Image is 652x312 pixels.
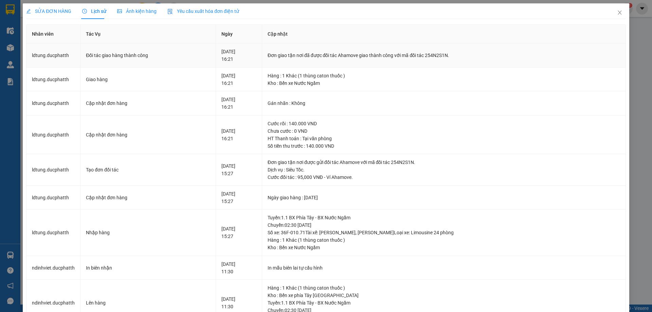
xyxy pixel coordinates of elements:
td: ldtung.ducphatth [26,209,80,256]
td: ldtung.ducphatth [26,186,80,210]
div: [DATE] 11:30 [221,295,256,310]
div: Đơn giao tận nơi được gửi đối tác Ahamove với mã đối tác 254N2S1N. [268,159,620,166]
div: Ngày giao hàng : [DATE] [268,194,620,201]
div: HT Thanh toán : Tại văn phòng [268,135,620,142]
div: Cước đối tác : 95,000 VNĐ - Ví Ahamove. [268,173,620,181]
div: Kho : Bến xe Nước Ngầm [268,244,620,251]
span: Ảnh kiện hàng [117,8,157,14]
div: [DATE] 11:30 [221,260,256,275]
div: [DATE] 16:21 [221,48,256,63]
td: ldtung.ducphatth [26,68,80,92]
span: picture [117,9,122,14]
div: Giao hàng [86,76,210,83]
div: Đối tác giao hàng thành công [86,52,210,59]
div: Gán nhãn : Không [268,99,620,107]
div: Lên hàng [86,299,210,307]
div: Số tiền thu trước : 140.000 VND [268,142,620,150]
div: Dịch vụ : Siêu Tốc. [268,166,620,173]
div: Đơn giao tận nơi đã được đối tác Ahamove giao thành công với mã đối tác 254N2S1N. [268,52,620,59]
div: In mẫu biên lai tự cấu hình [268,264,620,272]
img: icon [167,9,173,14]
div: [DATE] 15:27 [221,190,256,205]
div: Cập nhật đơn hàng [86,194,210,201]
button: Close [610,3,629,22]
div: [DATE] 16:21 [221,127,256,142]
th: Cập nhật [262,25,626,43]
span: edit [26,9,31,14]
th: Tác Vụ [80,25,216,43]
th: Nhân viên [26,25,80,43]
div: Tạo đơn đối tác [86,166,210,173]
th: Ngày [216,25,262,43]
td: ldtung.ducphatth [26,154,80,186]
span: clock-circle [82,9,87,14]
td: ldtung.ducphatth [26,115,80,154]
div: Hàng : 1 Khác (1 thùng caton thuốc ) [268,72,620,79]
div: [DATE] 15:27 [221,225,256,240]
span: Lịch sử [82,8,106,14]
td: ndinhviet.ducphatth [26,256,80,280]
div: Hàng : 1 Khác (1 thùng caton thuốc ) [268,236,620,244]
div: In biên nhận [86,264,210,272]
td: ldtung.ducphatth [26,43,80,68]
div: Nhập hàng [86,229,210,236]
td: ldtung.ducphatth [26,91,80,115]
span: SỬA ĐƠN HÀNG [26,8,71,14]
span: Yêu cầu xuất hóa đơn điện tử [167,8,239,14]
div: [DATE] 16:21 [221,72,256,87]
div: [DATE] 15:27 [221,162,256,177]
div: Hàng : 1 Khác (1 thùng caton thuốc ) [268,284,620,292]
div: Cập nhật đơn hàng [86,131,210,139]
div: Cước rồi : 140.000 VND [268,120,620,127]
span: close [617,10,622,15]
div: Kho : Bến xe phía Tây [GEOGRAPHIC_DATA] [268,292,620,299]
div: Tuyến : 1.1 BX Phía Tây - BX Nước Ngầm Chuyến: 02:30 [DATE] Số xe: 36F-010.71 Tài xế: [PERSON_NAM... [268,214,620,236]
div: Cập nhật đơn hàng [86,99,210,107]
div: Kho : Bến xe Nước Ngầm [268,79,620,87]
div: Chưa cước : 0 VND [268,127,620,135]
div: [DATE] 16:21 [221,96,256,111]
